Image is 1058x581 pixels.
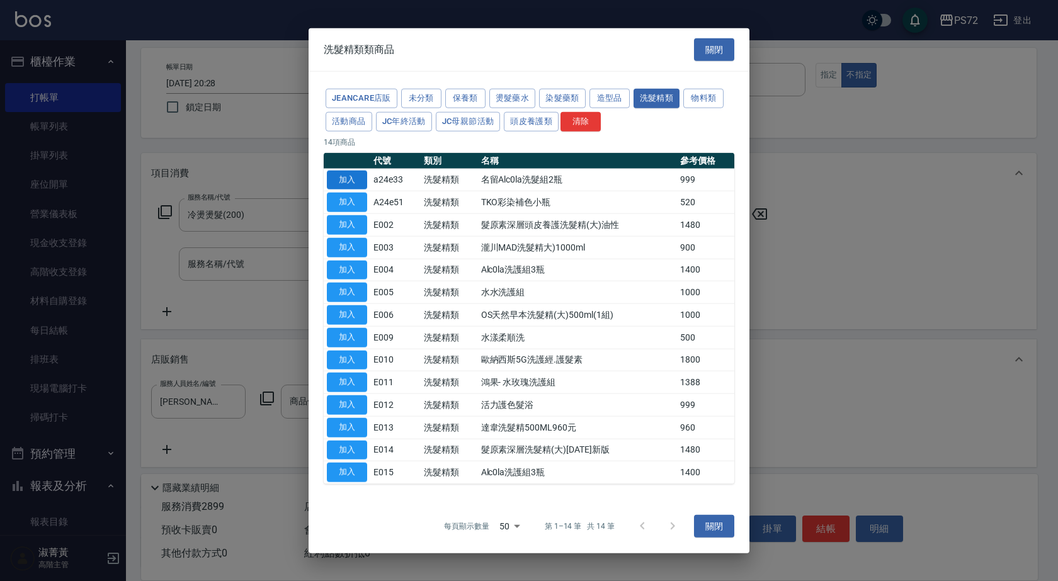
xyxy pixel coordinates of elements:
[327,327,367,347] button: 加入
[478,191,678,213] td: TKO彩染補色小瓶
[327,305,367,325] button: 加入
[677,281,734,303] td: 1000
[327,440,367,460] button: 加入
[478,152,678,169] th: 名稱
[327,283,367,302] button: 加入
[478,326,678,349] td: 水漾柔順洗
[370,303,421,326] td: E006
[478,236,678,259] td: 瀧川MAD洗髮精大)1000ml
[478,393,678,416] td: 活力護色髮浴
[677,213,734,236] td: 1480
[677,303,734,326] td: 1000
[421,393,478,416] td: 洗髮精類
[327,463,367,482] button: 加入
[324,136,734,147] p: 14 項商品
[327,193,367,212] button: 加入
[677,236,734,259] td: 900
[677,371,734,393] td: 1388
[445,89,486,108] button: 保養類
[370,213,421,236] td: E002
[401,89,441,108] button: 未分類
[421,371,478,393] td: 洗髮精類
[327,417,367,437] button: 加入
[370,169,421,191] td: a24e33
[421,303,478,326] td: 洗髮精類
[421,326,478,349] td: 洗髮精類
[634,89,680,108] button: 洗髮精類
[560,111,601,131] button: 清除
[489,89,536,108] button: 燙髮藥水
[370,326,421,349] td: E009
[494,509,525,543] div: 50
[545,521,615,532] p: 第 1–14 筆 共 14 筆
[677,326,734,349] td: 500
[478,259,678,281] td: Alc0la洗護組3瓶
[589,89,630,108] button: 造型品
[421,259,478,281] td: 洗髮精類
[421,349,478,371] td: 洗髮精類
[324,43,394,55] span: 洗髮精類類商品
[478,169,678,191] td: 名留Alc0la洗髮組2瓶
[370,152,421,169] th: 代號
[436,111,501,131] button: JC母親節活動
[370,236,421,259] td: E003
[370,439,421,461] td: E014
[327,350,367,369] button: 加入
[677,461,734,483] td: 1400
[677,191,734,213] td: 520
[683,89,724,108] button: 物料類
[677,152,734,169] th: 參考價格
[327,215,367,235] button: 加入
[370,416,421,439] td: E013
[478,281,678,303] td: 水水洗護組
[370,281,421,303] td: E005
[421,439,478,461] td: 洗髮精類
[326,111,372,131] button: 活動商品
[326,89,397,108] button: JeanCare店販
[421,191,478,213] td: 洗髮精類
[504,111,559,131] button: 頭皮養護類
[677,259,734,281] td: 1400
[327,170,367,189] button: 加入
[370,461,421,483] td: E015
[370,371,421,393] td: E011
[370,259,421,281] td: E004
[539,89,586,108] button: 染髮藥類
[478,416,678,439] td: 達韋洗髮精500ML960元
[677,349,734,371] td: 1800
[421,416,478,439] td: 洗髮精類
[327,260,367,279] button: 加入
[677,439,734,461] td: 1480
[421,169,478,191] td: 洗髮精類
[327,395,367,415] button: 加入
[327,237,367,257] button: 加入
[421,236,478,259] td: 洗髮精類
[677,416,734,439] td: 960
[478,371,678,393] td: 鴻果- 水玫瑰洗護組
[327,373,367,392] button: 加入
[370,191,421,213] td: A24e51
[478,349,678,371] td: 歐納西斯5G洗護經.護髮素
[421,461,478,483] td: 洗髮精類
[421,152,478,169] th: 類別
[421,281,478,303] td: 洗髮精類
[421,213,478,236] td: 洗髮精類
[677,169,734,191] td: 999
[444,521,489,532] p: 每頁顯示數量
[478,461,678,483] td: Alc0la洗護組3瓶
[478,213,678,236] td: 髮原素深層頭皮養護洗髮精(大)油性
[478,303,678,326] td: OS天然早本洗髮精(大)500ml(1組)
[370,349,421,371] td: E010
[370,393,421,416] td: E012
[478,439,678,461] td: 髮原素深層洗髮精(大)[DATE]新版
[694,515,734,538] button: 關閉
[376,111,432,131] button: JC年終活動
[694,38,734,61] button: 關閉
[677,393,734,416] td: 999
